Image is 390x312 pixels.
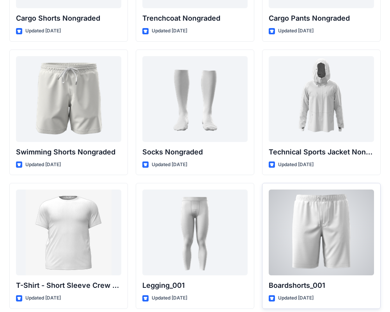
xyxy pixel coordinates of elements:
[152,161,187,169] p: Updated [DATE]
[269,56,374,142] a: Technical Sports Jacket Nongraded
[25,27,61,35] p: Updated [DATE]
[16,190,121,275] a: T-Shirt - Short Sleeve Crew Neck
[25,161,61,169] p: Updated [DATE]
[269,280,374,291] p: Boardshorts_001
[142,147,248,158] p: Socks Nongraded
[142,13,248,24] p: Trenchcoat Nongraded
[152,27,187,35] p: Updated [DATE]
[269,13,374,24] p: Cargo Pants Nongraded
[278,161,314,169] p: Updated [DATE]
[16,13,121,24] p: Cargo Shorts Nongraded
[16,147,121,158] p: Swimming Shorts Nongraded
[269,147,374,158] p: Technical Sports Jacket Nongraded
[142,56,248,142] a: Socks Nongraded
[152,294,187,302] p: Updated [DATE]
[142,190,248,275] a: Legging_001
[25,294,61,302] p: Updated [DATE]
[269,190,374,275] a: Boardshorts_001
[278,294,314,302] p: Updated [DATE]
[16,56,121,142] a: Swimming Shorts Nongraded
[142,280,248,291] p: Legging_001
[278,27,314,35] p: Updated [DATE]
[16,280,121,291] p: T-Shirt - Short Sleeve Crew Neck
